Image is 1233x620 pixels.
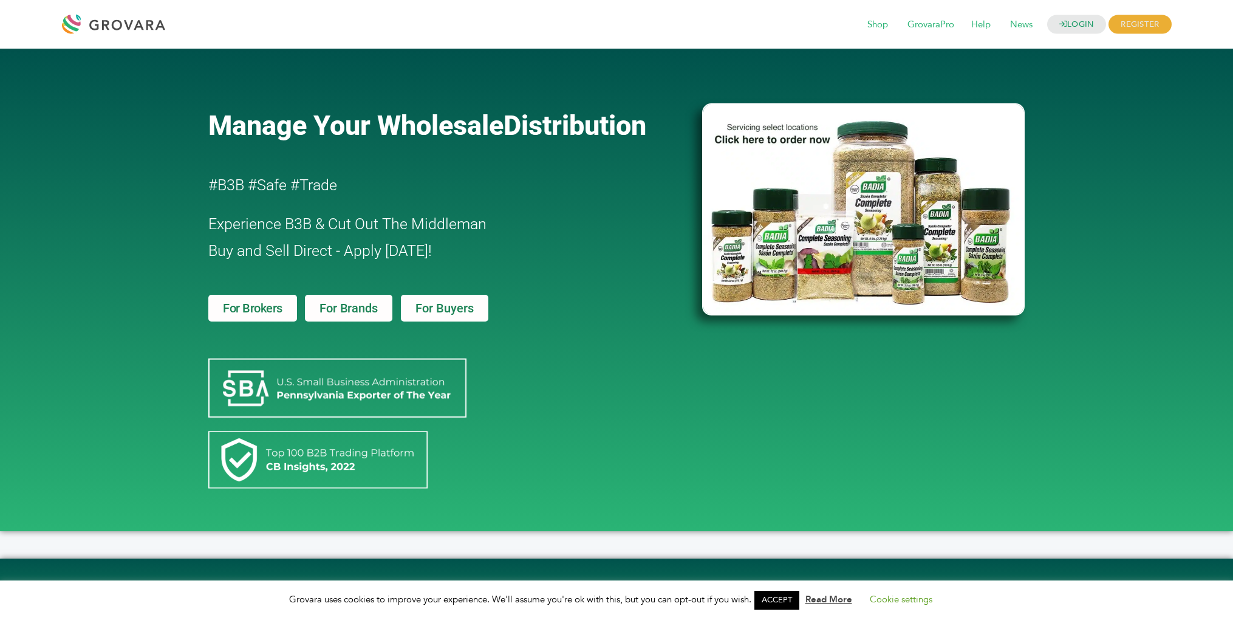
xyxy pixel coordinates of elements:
[401,295,488,322] a: For Buyers
[899,13,963,36] span: GrovaraPro
[859,13,897,36] span: Shop
[504,109,646,142] span: Distribution
[859,18,897,32] a: Shop
[208,109,682,142] a: Manage Your WholesaleDistribution
[1047,15,1107,34] a: LOGIN
[1002,18,1041,32] a: News
[223,302,282,314] span: For Brokers
[208,295,297,322] a: For Brokers
[208,172,632,199] h2: #B3B #Safe #Trade
[415,302,474,314] span: For Buyers
[289,593,944,605] span: Grovara uses cookies to improve your experience. We'll assume you're ok with this, but you can op...
[319,302,377,314] span: For Brands
[208,215,487,233] span: Experience B3B & Cut Out The Middleman
[805,593,852,605] a: Read More
[963,13,999,36] span: Help
[754,591,799,610] a: ACCEPT
[305,295,392,322] a: For Brands
[1108,15,1171,34] span: REGISTER
[208,109,504,142] span: Manage Your Wholesale
[963,18,999,32] a: Help
[1002,13,1041,36] span: News
[870,593,932,605] a: Cookie settings
[899,18,963,32] a: GrovaraPro
[208,242,432,260] span: Buy and Sell Direct - Apply [DATE]!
